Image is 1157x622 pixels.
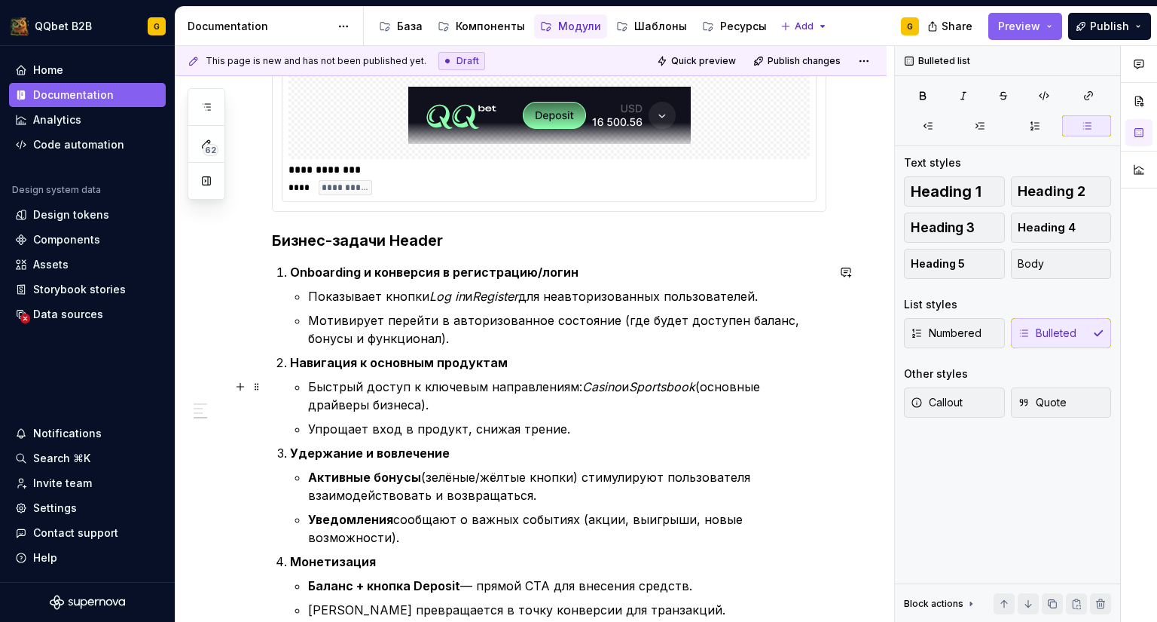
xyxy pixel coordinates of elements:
[432,14,531,38] a: Компоненты
[942,19,972,34] span: Share
[308,601,826,619] p: [PERSON_NAME] превращается в точку конверсии для транзакций.
[308,287,826,305] p: Показывает кнопки и для неавторизованных пользователей.
[308,378,826,414] p: Быстрый доступ к ключевым направлениям: и (основные драйверы бизнеса).
[720,19,767,34] div: Ресурсы
[1018,256,1044,271] span: Body
[904,598,963,610] div: Block actions
[1090,19,1129,34] span: Publish
[50,595,125,610] svg: Supernova Logo
[671,55,736,67] span: Quick preview
[9,521,166,545] button: Contact support
[911,220,975,235] span: Heading 3
[1011,176,1112,207] button: Heading 2
[206,55,426,67] span: This page is new and has not been published yet.
[9,203,166,227] a: Design tokens
[33,476,92,491] div: Invite team
[629,379,695,394] em: Sportsbook
[610,14,693,38] a: Шаблоны
[1018,184,1085,199] span: Heading 2
[33,525,118,541] div: Contact support
[911,256,965,271] span: Heading 5
[1018,395,1067,410] span: Quote
[911,184,981,199] span: Heading 1
[904,155,961,170] div: Text styles
[582,379,621,394] em: Casino
[33,137,124,152] div: Code automation
[904,176,1005,207] button: Heading 1
[911,326,981,341] span: Numbered
[768,55,841,67] span: Publish changes
[988,13,1062,40] button: Preview
[9,471,166,495] a: Invite team
[776,16,832,37] button: Add
[9,83,166,107] a: Documentation
[308,311,826,348] p: Мотивирует перейти в авторизованное состояние (где будет доступен баланс, бонусы и функционал).
[33,282,126,297] div: Storybook stories
[308,577,826,595] p: — прямой CTA для внесения средств.
[33,232,100,247] div: Components
[9,133,166,157] a: Code automation
[9,421,166,446] button: Notifications
[373,11,773,41] div: Page tree
[9,277,166,302] a: Storybook stories
[290,446,450,461] strong: Удержание и вовлечение
[652,51,743,72] button: Quick preview
[904,366,968,381] div: Other styles
[795,20,814,32] span: Add
[33,426,102,441] div: Notifications
[308,470,421,485] strong: Активные бонусы
[904,213,1005,243] button: Heading 3
[33,307,103,322] div: Data sources
[998,19,1040,34] span: Preview
[33,501,77,516] div: Settings
[9,302,166,326] a: Data sources
[308,578,460,593] strong: Баланс + кнопка Deposit
[9,228,166,252] a: Components
[308,510,826,547] p: сообщают о важных событиях (акции, выигрыши, новые возможности).
[9,446,166,470] button: Search ⌘K
[907,20,913,32] div: G
[904,388,1005,418] button: Callout
[33,63,63,78] div: Home
[904,318,1005,348] button: Numbered
[9,496,166,520] a: Settings
[290,355,508,370] strong: Навигация к основным продуктам
[9,108,166,132] a: Analytics
[920,13,982,40] button: Share
[11,17,29,35] img: 491028fe-7948-47f3-9fb2-82dab60b8b20.png
[1018,220,1076,235] span: Heading 4
[397,19,423,34] div: База
[308,512,393,527] strong: Уведомления
[749,51,847,72] button: Publish changes
[9,253,166,277] a: Assets
[429,289,465,304] em: Log in
[290,554,376,569] strong: Монетизация
[558,19,601,34] div: Модули
[911,395,963,410] span: Callout
[35,19,92,34] div: QQbet B2B
[308,468,826,504] p: (зелёные/жёлтые кнопки) стимулируют пользователя взаимодействовать и возвращаться.
[696,14,773,38] a: Ресурсы
[272,230,826,251] h3: Бизнес-задачи Header
[12,184,101,196] div: Design system data
[1011,388,1112,418] button: Quote
[904,249,1005,279] button: Heading 5
[1068,13,1151,40] button: Publish
[634,19,687,34] div: Шаблоны
[9,546,166,570] button: Help
[3,10,172,42] button: QQbet B2BG
[534,14,607,38] a: Модули
[154,20,160,32] div: G
[9,58,166,82] a: Home
[904,593,977,614] div: Block actions
[456,55,479,67] span: Draft
[472,289,518,304] em: Register
[33,112,81,127] div: Analytics
[290,265,578,280] strong: Onboarding и конверсия в регистрацию/логин
[33,87,114,103] div: Documentation
[308,420,826,438] p: Упрощает вход в продукт, снижая трение.
[188,19,330,34] div: Documentation
[456,19,525,34] div: Компоненты
[33,451,90,466] div: Search ⌘K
